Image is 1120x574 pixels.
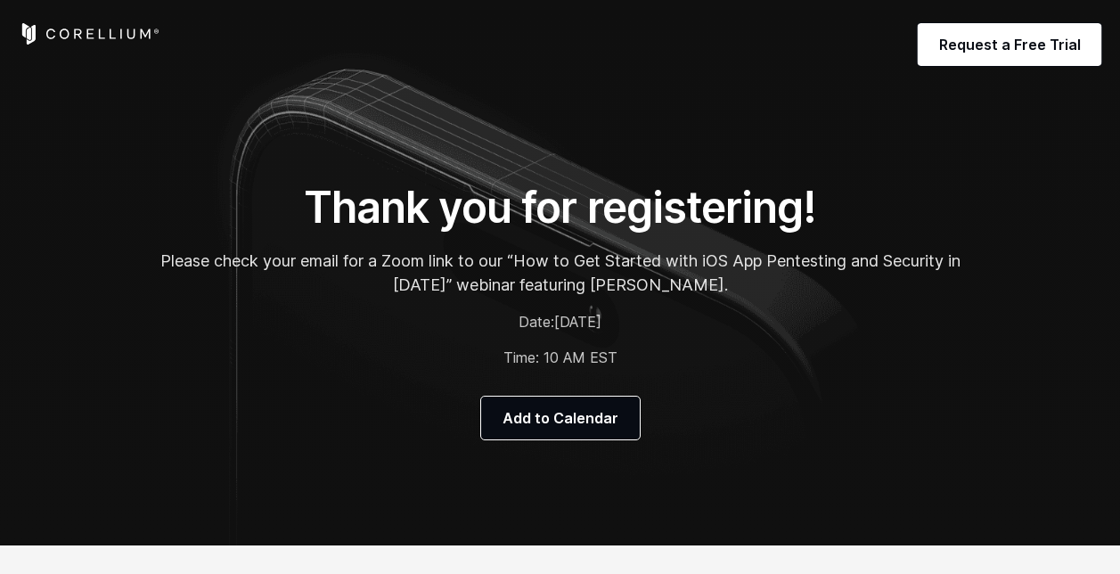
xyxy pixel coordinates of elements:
[918,23,1102,66] a: Request a Free Trial
[939,34,1081,55] span: Request a Free Trial
[159,249,961,297] p: Please check your email for a Zoom link to our “How to Get Started with iOS App Pentesting and Se...
[554,313,601,331] span: [DATE]
[19,23,160,45] a: Corellium Home
[159,347,961,368] p: Time: 10 AM EST
[159,181,961,234] h1: Thank you for registering!
[159,311,961,332] p: Date:
[503,407,618,429] span: Add to Calendar
[481,397,640,439] a: Add to Calendar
